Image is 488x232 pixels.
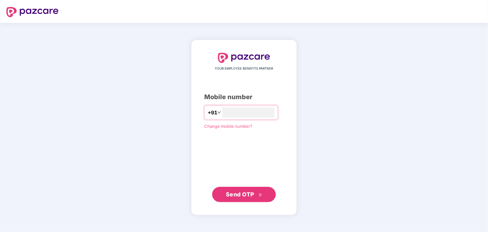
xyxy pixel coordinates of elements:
[208,109,217,117] span: +91
[218,53,270,63] img: logo
[6,7,59,17] img: logo
[217,111,221,114] span: down
[204,124,252,129] a: Change mobile number?
[258,193,262,197] span: double-right
[212,187,276,202] button: Send OTPdouble-right
[204,92,284,102] div: Mobile number
[215,66,273,71] span: YOUR EMPLOYEE BENEFITS PARTNER
[226,191,254,198] span: Send OTP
